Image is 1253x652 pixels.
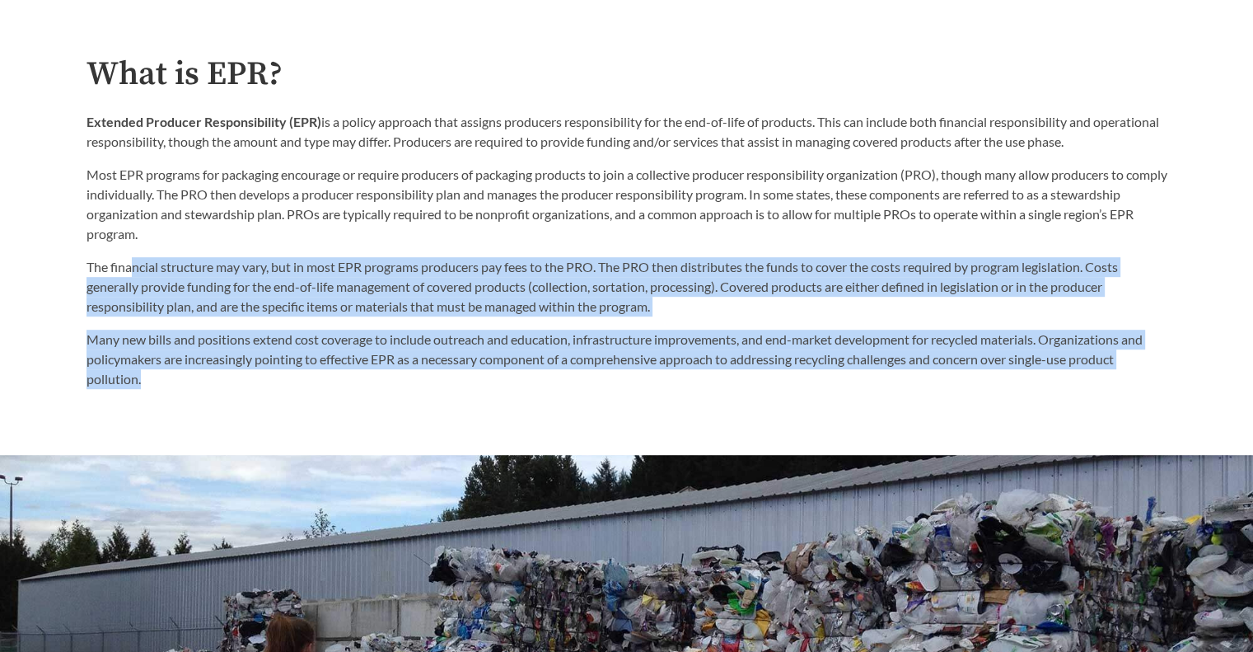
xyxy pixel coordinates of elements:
[86,114,321,129] strong: Extended Producer Responsibility (EPR)
[86,257,1167,317] p: The financial structure may vary, but in most EPR programs producers pay fees to the PRO. The PRO...
[86,56,1167,93] h2: What is EPR?
[86,330,1167,389] p: Many new bills and positions extend cost coverage to include outreach and education, infrastructu...
[86,165,1167,244] p: Most EPR programs for packaging encourage or require producers of packaging products to join a co...
[86,112,1167,152] p: is a policy approach that assigns producers responsibility for the end-of-life of products. This ...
